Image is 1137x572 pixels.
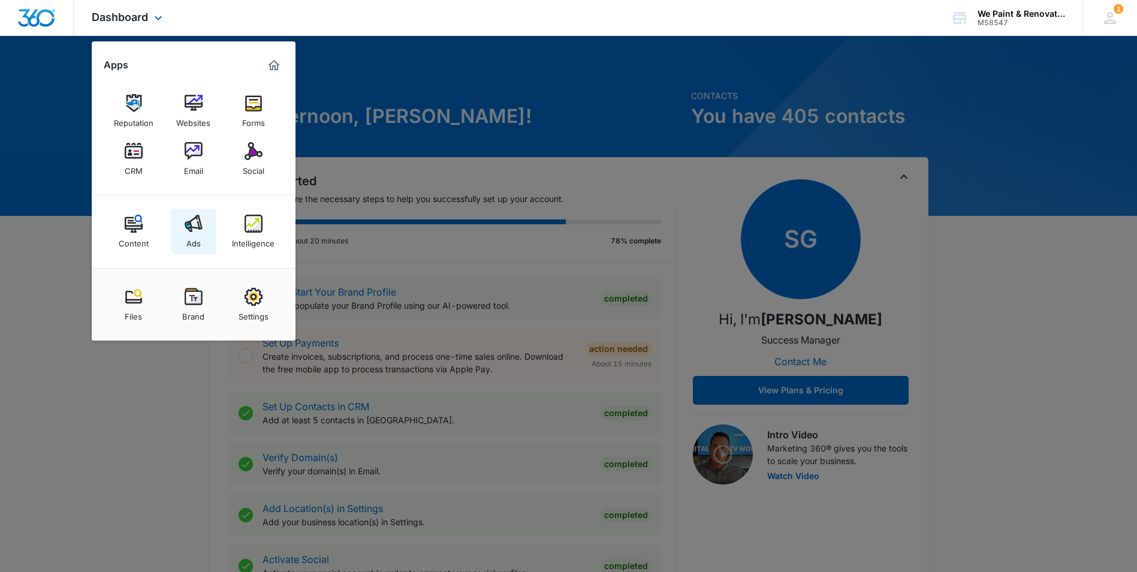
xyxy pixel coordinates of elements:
span: Dashboard [92,11,148,23]
a: Files [111,282,156,327]
a: Websites [171,88,216,134]
div: Ads [186,233,201,248]
div: Brand [182,306,204,321]
a: Marketing 360® Dashboard [264,56,284,75]
div: CRM [125,160,143,176]
a: CRM [111,136,156,182]
div: Social [243,160,264,176]
a: Ads [171,209,216,254]
div: Reputation [114,112,153,128]
div: Settings [239,306,269,321]
div: Email [184,160,203,176]
div: Content [119,233,149,248]
a: Content [111,209,156,254]
a: Settings [231,282,276,327]
a: Forms [231,88,276,134]
div: notifications count [1114,4,1123,14]
a: Email [171,136,216,182]
a: Brand [171,282,216,327]
div: Intelligence [232,233,275,248]
h2: Apps [104,59,128,71]
a: Reputation [111,88,156,134]
div: Forms [242,112,265,128]
a: Intelligence [231,209,276,254]
div: account name [978,9,1065,19]
div: Websites [176,112,210,128]
span: 1 [1114,4,1123,14]
div: Files [125,306,142,321]
div: account id [978,19,1065,27]
a: Social [231,136,276,182]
